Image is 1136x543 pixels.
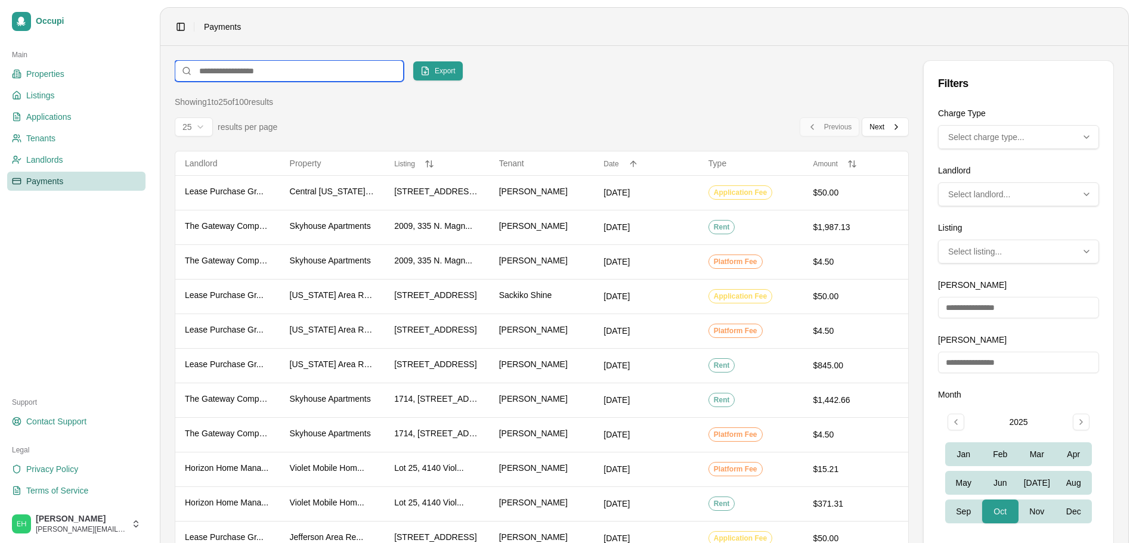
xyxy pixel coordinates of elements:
span: [PERSON_NAME] [499,393,568,405]
div: Showing 1 to 25 of 100 results [175,96,273,108]
span: results per page [218,121,277,133]
div: $1,987.13 [813,221,899,233]
button: Aug [1055,471,1092,495]
button: Listing [394,159,480,169]
button: Oct [982,499,1019,523]
label: Landlord [938,166,971,175]
span: [PERSON_NAME] [499,427,568,439]
span: Properties [26,68,64,80]
button: Jun [982,471,1019,495]
button: Export [413,61,463,80]
span: [US_STATE] Area Rent... [290,289,376,301]
span: Violet Mobile Hom... [290,462,364,474]
a: Privacy Policy [7,460,146,479]
span: 2009, 335 N. Magn... [394,255,472,266]
span: [STREET_ADDRESS] [394,324,476,336]
div: 2025 [1009,416,1027,428]
span: 1714, [STREET_ADDRESS]... [394,393,480,405]
div: [DATE] [603,221,689,233]
span: Property [290,159,321,168]
span: The Gateway Compa... [185,255,271,266]
span: [STREET_ADDRESS][PERSON_NAME] [394,185,480,197]
div: $50.00 [813,290,899,302]
span: Select landlord... [948,188,1010,200]
button: Sep [945,499,982,523]
nav: breadcrumb [204,21,241,33]
span: The Gateway Compa... [185,220,271,232]
span: Horizon Home Mana... [185,462,268,474]
span: Privacy Policy [26,463,78,475]
a: Listings [7,86,146,105]
span: Terms of Service [26,485,88,497]
span: Select listing... [948,246,1002,257]
label: [PERSON_NAME] [938,280,1007,290]
span: Lease Purchase Gr... [185,531,264,543]
span: [US_STATE] Area Rent... [290,358,376,370]
span: Lease Purchase Gr... [185,358,264,370]
span: [PERSON_NAME] [499,531,568,543]
span: Next [869,122,884,132]
span: [PERSON_NAME] [499,358,568,370]
label: [PERSON_NAME] [938,335,1007,345]
span: [STREET_ADDRESS] [394,358,476,370]
span: Landlord [185,159,218,168]
span: Lease Purchase Gr... [185,289,264,301]
img: Stephen Pearlstein [12,514,31,533]
div: Filters [938,75,1099,92]
a: Occupi [7,7,146,36]
label: Listing [938,223,962,232]
span: Payments [204,21,241,33]
div: [DATE] [603,256,689,268]
div: [DATE] [603,359,689,371]
div: [DATE] [603,463,689,475]
div: $371.31 [813,498,899,510]
button: [DATE] [1019,471,1055,495]
div: [DATE] [603,187,689,198]
span: Application Fee [714,533,767,543]
div: $4.50 [813,325,899,337]
span: Tenant [499,159,524,168]
span: [PERSON_NAME] [499,462,568,474]
a: Tenants [7,129,146,148]
a: Terms of Service [7,481,146,500]
div: $845.00 [813,359,899,371]
div: Support [7,393,146,412]
span: Rent [714,222,730,232]
span: Type [708,159,726,168]
div: $1,442.66 [813,394,899,406]
span: 2009, 335 N. Magn... [394,220,472,232]
span: Sackiko Shine [499,289,552,301]
span: The Gateway Compa... [185,393,271,405]
span: Platform Fee [714,430,757,439]
a: Landlords [7,150,146,169]
div: [DATE] [603,325,689,337]
span: Violet Mobile Hom... [290,497,364,508]
span: The Gateway Compa... [185,427,271,439]
span: Rent [714,499,730,508]
label: Charge Type [938,108,986,118]
span: [PERSON_NAME][EMAIL_ADDRESS][DOMAIN_NAME] [36,525,126,534]
div: $15.21 [813,463,899,475]
a: Properties [7,64,146,83]
span: Rent [714,395,730,405]
button: Dec [1055,499,1092,523]
span: Application Fee [714,291,767,301]
label: Month [938,390,961,399]
a: Payments [7,172,146,191]
span: [STREET_ADDRESS] [394,289,476,301]
span: Contact Support [26,415,86,427]
button: Date [603,159,689,169]
span: Lease Purchase Gr... [185,324,264,336]
span: [PERSON_NAME] [499,185,568,197]
button: Next [862,117,909,136]
a: Applications [7,107,146,126]
button: Multi-select: 0 of 47 options selected. Select listing... [938,240,1099,263]
button: Mar [1019,442,1055,466]
div: Main [7,45,146,64]
button: Multi-select: 0 of 5 options selected. Select charge type... [938,125,1099,149]
span: Amount [813,160,837,168]
div: [DATE] [603,498,689,510]
button: Apr [1055,442,1092,466]
span: Listing [394,160,415,168]
button: Nov [1019,499,1055,523]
